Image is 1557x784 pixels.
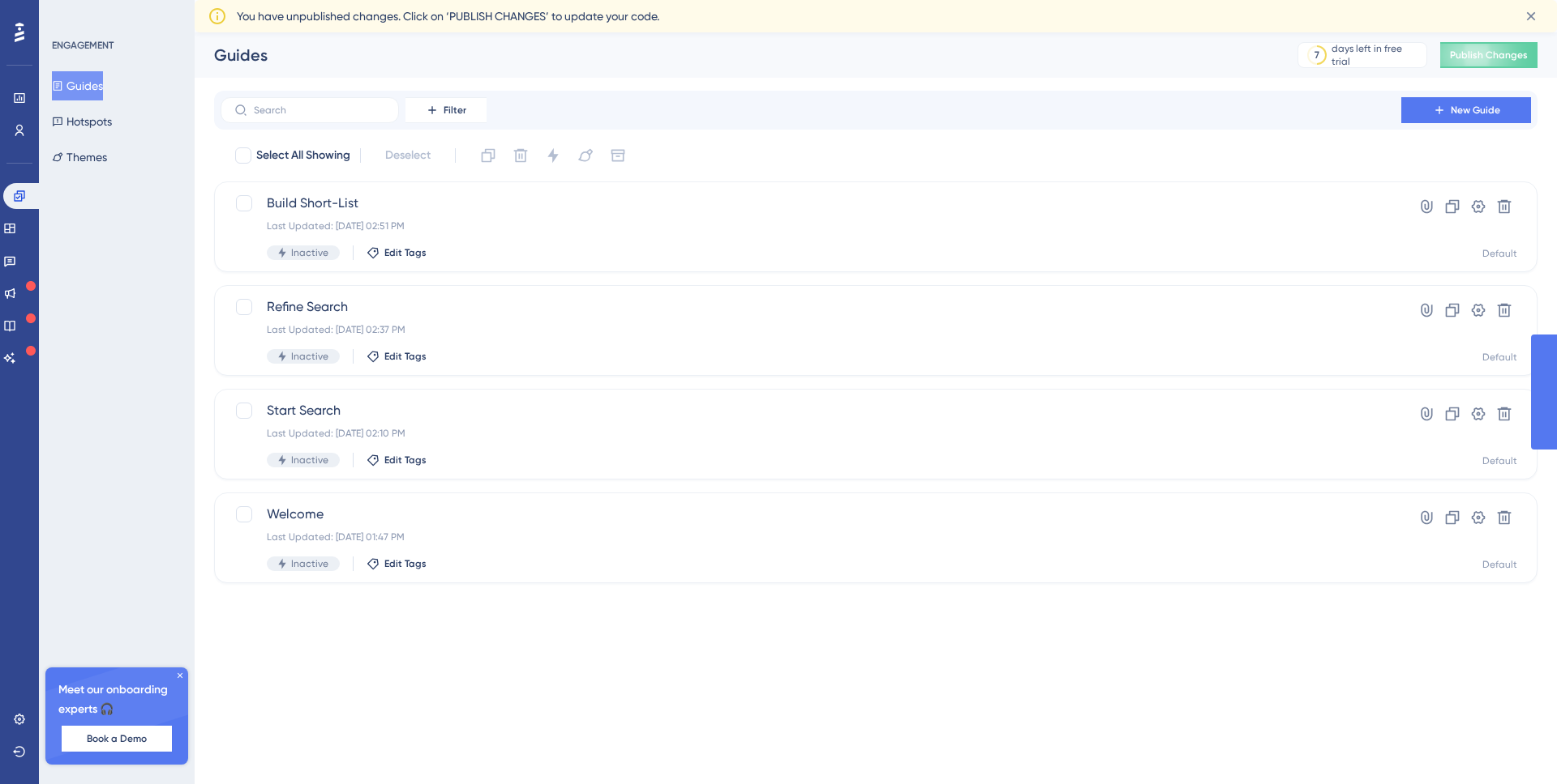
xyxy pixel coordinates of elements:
[254,104,385,116] input: Search
[267,505,1355,524] span: Welcome
[267,323,1355,336] div: Last Updated: [DATE] 02:37 PM
[267,194,1355,213] span: Build Short-List
[1482,558,1517,571] div: Default
[291,246,328,259] span: Inactive
[267,530,1355,543] div: Last Updated: [DATE] 01:47 PM
[1451,104,1500,117] span: New Guide
[367,557,427,570] button: Edit Tags
[291,454,328,467] span: Inactive
[291,557,328,570] span: Inactive
[384,246,427,259] span: Edit Tags
[1482,247,1517,260] div: Default
[367,350,427,363] button: Edit Tags
[267,219,1355,232] div: Last Updated: [DATE] 02:51 PM
[405,97,487,123] button: Filter
[1401,97,1531,123] button: New Guide
[367,246,427,259] button: Edit Tags
[291,350,328,363] span: Inactive
[1315,49,1319,62] div: 7
[1450,49,1528,62] span: Publish Changes
[1489,720,1538,769] iframe: UserGuiding AI Assistant Launcher
[1482,454,1517,467] div: Default
[1440,42,1538,68] button: Publish Changes
[52,39,114,52] div: ENGAGEMENT
[385,146,431,165] span: Deselect
[371,141,445,170] button: Deselect
[267,427,1355,440] div: Last Updated: [DATE] 02:10 PM
[267,401,1355,420] span: Start Search
[52,107,112,136] button: Hotspots
[384,454,427,467] span: Edit Tags
[267,297,1355,317] span: Refine Search
[367,454,427,467] button: Edit Tags
[1332,42,1422,68] div: days left in free trial
[384,557,427,570] span: Edit Tags
[1482,351,1517,364] div: Default
[444,104,466,117] span: Filter
[237,6,659,26] span: You have unpublished changes. Click on ‘PUBLISH CHANGES’ to update your code.
[52,143,107,172] button: Themes
[52,71,103,100] button: Guides
[87,732,147,745] span: Book a Demo
[384,350,427,363] span: Edit Tags
[58,680,175,719] span: Meet our onboarding experts 🎧
[62,726,172,752] button: Book a Demo
[256,146,350,165] span: Select All Showing
[214,44,1257,66] div: Guides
